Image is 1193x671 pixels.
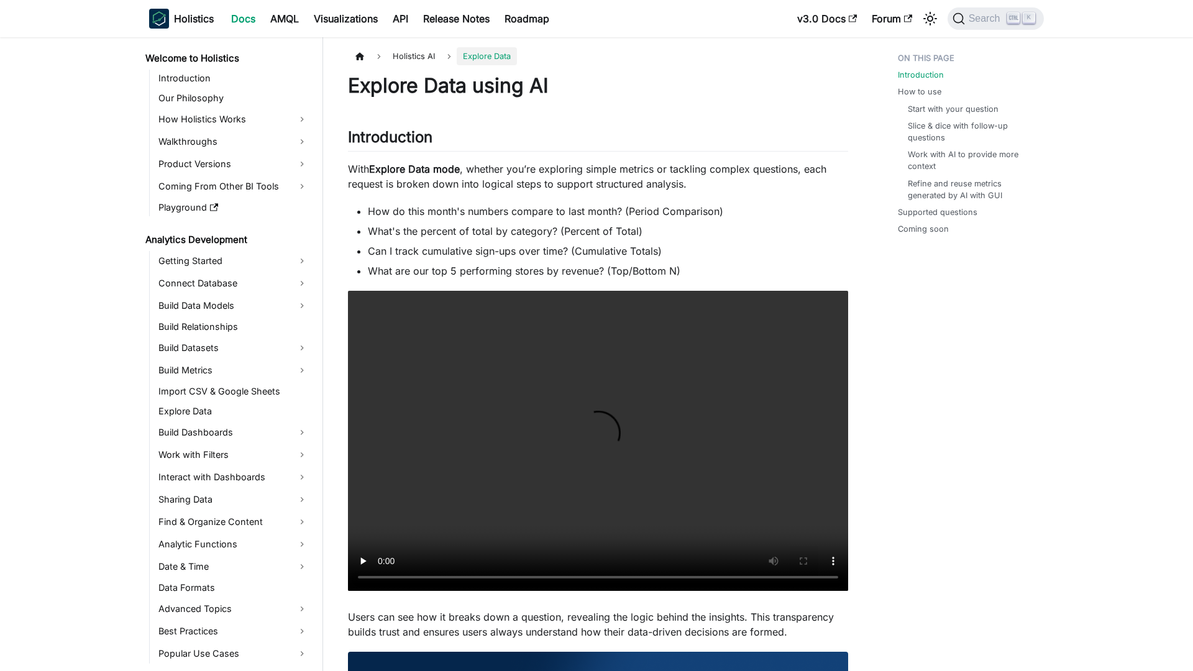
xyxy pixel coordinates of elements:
[155,176,312,196] a: Coming From Other BI Tools
[908,103,999,115] a: Start with your question
[155,199,312,216] a: Playground
[908,120,1031,144] a: Slice & dice with follow-up questions
[149,9,214,29] a: HolisticsHolistics
[137,37,323,671] nav: Docs sidebar
[155,251,312,271] a: Getting Started
[174,11,214,26] b: Holistics
[348,162,848,191] p: With , whether you’re exploring simple metrics or tackling complex questions, each request is bro...
[497,9,557,29] a: Roadmap
[898,86,941,98] a: How to use
[948,7,1044,30] button: Search (Ctrl+K)
[155,512,312,532] a: Find & Organize Content
[155,599,312,619] a: Advanced Topics
[224,9,263,29] a: Docs
[348,73,848,98] h1: Explore Data using AI
[1023,12,1035,24] kbd: K
[898,223,949,235] a: Coming soon
[369,163,460,175] strong: Explore Data mode
[155,467,312,487] a: Interact with Dashboards
[908,148,1031,172] a: Work with AI to provide more context
[368,224,848,239] li: What's the percent of total by category? (Percent of Total)
[155,89,312,107] a: Our Philosophy
[155,422,312,442] a: Build Dashboards
[155,403,312,420] a: Explore Data
[965,13,1008,24] span: Search
[920,9,940,29] button: Switch between dark and light mode (currently light mode)
[155,445,312,465] a: Work with Filters
[155,644,312,664] a: Popular Use Cases
[155,338,312,358] a: Build Datasets
[155,296,312,316] a: Build Data Models
[155,621,312,641] a: Best Practices
[155,273,312,293] a: Connect Database
[155,490,312,509] a: Sharing Data
[790,9,864,29] a: v3.0 Docs
[348,47,848,65] nav: Breadcrumbs
[155,109,312,129] a: How Holistics Works
[368,244,848,258] li: Can I track cumulative sign-ups over time? (Cumulative Totals)
[155,383,312,400] a: Import CSV & Google Sheets
[457,47,517,65] span: Explore Data
[155,318,312,335] a: Build Relationships
[142,231,312,249] a: Analytics Development
[155,154,312,174] a: Product Versions
[898,206,977,218] a: Supported questions
[368,204,848,219] li: How do this month's numbers compare to last month? (Period Comparison)
[306,9,385,29] a: Visualizations
[348,47,372,65] a: Home page
[386,47,441,65] span: Holistics AI
[155,360,312,380] a: Build Metrics
[263,9,306,29] a: AMQL
[385,9,416,29] a: API
[142,50,312,67] a: Welcome to Holistics
[348,291,848,591] video: Your browser does not support embedding video, but you can .
[864,9,920,29] a: Forum
[149,9,169,29] img: Holistics
[155,557,312,577] a: Date & Time
[348,128,848,152] h2: Introduction
[368,263,848,278] li: What are our top 5 performing stores by revenue? (Top/Bottom N)
[416,9,497,29] a: Release Notes
[155,70,312,87] a: Introduction
[155,579,312,596] a: Data Formats
[155,534,312,554] a: Analytic Functions
[908,178,1031,201] a: Refine and reuse metrics generated by AI with GUI
[898,69,944,81] a: Introduction
[155,132,312,152] a: Walkthroughs
[348,609,848,639] p: Users can see how it breaks down a question, revealing the logic behind the insights. This transp...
